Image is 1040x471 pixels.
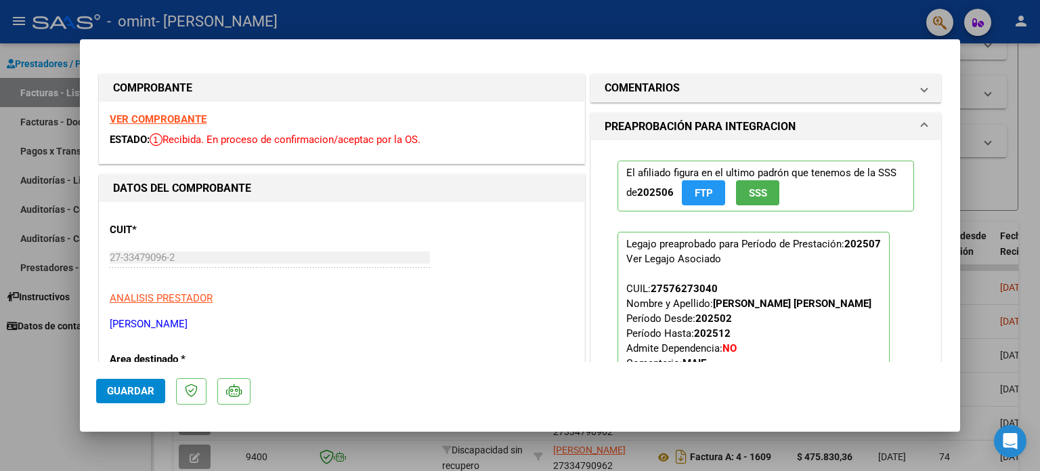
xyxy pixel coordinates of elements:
[626,357,706,369] span: Comentario:
[695,312,732,325] strong: 202502
[605,80,680,96] h1: COMENTARIOS
[110,222,249,238] p: CUIT
[695,187,713,199] span: FTP
[682,357,706,369] strong: MAIE
[651,281,718,296] div: 27576273040
[749,187,767,199] span: SSS
[150,134,420,146] span: Recibida. En proceso de confirmacion/aceptac por la OS.
[110,134,150,146] span: ESTADO:
[107,385,154,397] span: Guardar
[626,251,721,266] div: Ver Legajo Asociado
[113,81,192,94] strong: COMPROBANTE
[605,119,796,135] h1: PREAPROBACIÓN PARA INTEGRACION
[110,352,249,367] p: Area destinado *
[682,180,725,205] button: FTP
[694,327,731,340] strong: 202512
[722,342,737,354] strong: NO
[96,379,165,403] button: Guardar
[637,186,674,199] strong: 202506
[617,161,914,211] p: El afiliado figura en el ultimo padrón que tenemos de la SSS de
[591,113,940,140] mat-expansion-panel-header: PREAPROBACIÓN PARA INTEGRACION
[110,292,213,304] span: ANALISIS PRESTADOR
[713,298,871,310] strong: [PERSON_NAME] [PERSON_NAME]
[736,180,779,205] button: SSS
[110,316,574,332] p: [PERSON_NAME]
[591,140,940,443] div: PREAPROBACIÓN PARA INTEGRACION
[113,182,251,194] strong: DATOS DEL COMPROBANTE
[591,75,940,102] mat-expansion-panel-header: COMENTARIOS
[626,283,871,369] span: CUIL: Nombre y Apellido: Período Desde: Período Hasta: Admite Dependencia:
[844,238,881,250] strong: 202507
[994,425,1026,457] div: Open Intercom Messenger
[110,113,207,125] a: VER COMPROBANTE
[617,232,890,412] p: Legajo preaprobado para Período de Prestación:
